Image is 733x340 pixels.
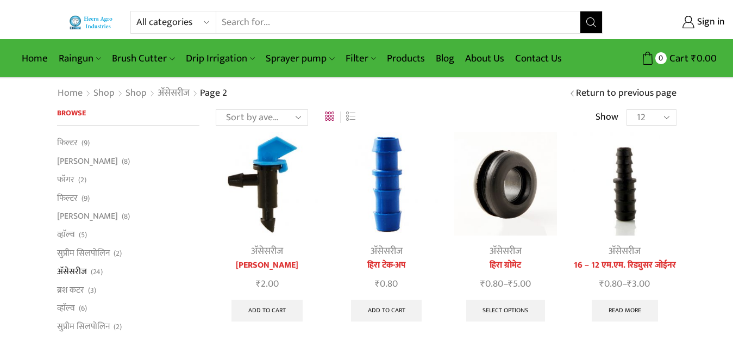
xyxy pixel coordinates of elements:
[592,300,658,322] a: Select options for “16 - 12 एम.एम. रिड्युसर जोईनर”
[57,86,83,101] a: Home
[125,86,147,101] a: Shop
[260,46,340,71] a: Sprayer pump
[114,248,122,259] span: (2)
[57,207,118,226] a: [PERSON_NAME]
[599,276,622,292] bdi: 0.80
[335,132,437,235] img: Lateral-Joiner
[375,276,380,292] span: ₹
[351,300,422,322] a: Add to cart: “हिरा टेक-अप”
[460,46,510,71] a: About Us
[57,86,229,101] nav: Breadcrumb
[609,243,641,259] a: अ‍ॅसेसरीज
[371,243,403,259] a: अ‍ॅसेसरीज
[82,138,90,149] span: (9)
[91,267,103,277] span: (24)
[691,50,717,67] bdi: 0.00
[454,132,557,235] img: Heera Grommet
[508,276,531,292] bdi: 5.00
[573,259,676,272] a: 16 – 12 एम.एम. रिड्युसर जोईनर
[53,46,106,71] a: Raingun
[655,52,667,64] span: 0
[57,318,110,336] a: सुप्रीम सिलपोलिन
[57,244,110,262] a: सुप्रीम सिलपोलिन
[57,107,86,119] span: Browse
[508,276,513,292] span: ₹
[57,226,75,244] a: व्हाॅल्व
[627,276,632,292] span: ₹
[57,262,87,281] a: अ‍ॅसेसरीज
[216,132,318,235] img: J-Cock
[114,322,122,332] span: (2)
[430,46,460,71] a: Blog
[256,276,261,292] span: ₹
[57,281,84,299] a: ब्रश कटर
[619,13,725,32] a: Sign in
[454,259,557,272] a: हिरा ग्रोमेट
[694,15,725,29] span: Sign in
[335,259,437,272] a: हिरा टेक-अप
[256,276,279,292] bdi: 2.00
[180,46,260,71] a: Drip Irrigation
[480,276,503,292] bdi: 0.80
[88,285,96,296] span: (3)
[599,276,604,292] span: ₹
[106,46,180,71] a: Brush Cutter
[573,277,676,292] span: –
[627,276,650,292] bdi: 3.00
[57,299,75,318] a: व्हाॅल्व
[576,86,676,101] a: Return to previous page
[691,50,697,67] span: ₹
[381,46,430,71] a: Products
[122,156,130,167] span: (8)
[200,85,227,101] span: Page 2
[454,277,557,292] span: –
[667,51,688,66] span: Cart
[490,243,522,259] a: अ‍ॅसेसरीज
[480,276,485,292] span: ₹
[596,110,618,125] span: Show
[57,170,74,189] a: फॉगर
[580,11,602,33] button: Search button
[231,300,303,322] a: Add to cart: “जे कॉक”
[510,46,567,71] a: Contact Us
[216,259,318,272] a: [PERSON_NAME]
[79,303,87,314] span: (6)
[79,230,87,240] span: (5)
[375,276,398,292] bdi: 0.80
[57,189,78,207] a: फिल्टर
[251,243,283,259] a: अ‍ॅसेसरीज
[216,109,308,126] select: Shop order
[466,300,546,322] a: Select options for “हिरा ग्रोमेट”
[573,132,676,235] img: 16 - 12 एम.एम. रिड्युसर जोईनर
[16,46,53,71] a: Home
[613,48,717,69] a: 0 Cart ₹0.00
[57,137,78,152] a: फिल्टर
[216,11,580,33] input: Search for...
[82,193,90,204] span: (9)
[57,152,118,171] a: [PERSON_NAME]
[78,175,86,186] span: (2)
[340,46,381,71] a: Filter
[93,86,115,101] a: Shop
[157,86,190,101] a: अ‍ॅसेसरीज
[122,211,130,222] span: (8)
